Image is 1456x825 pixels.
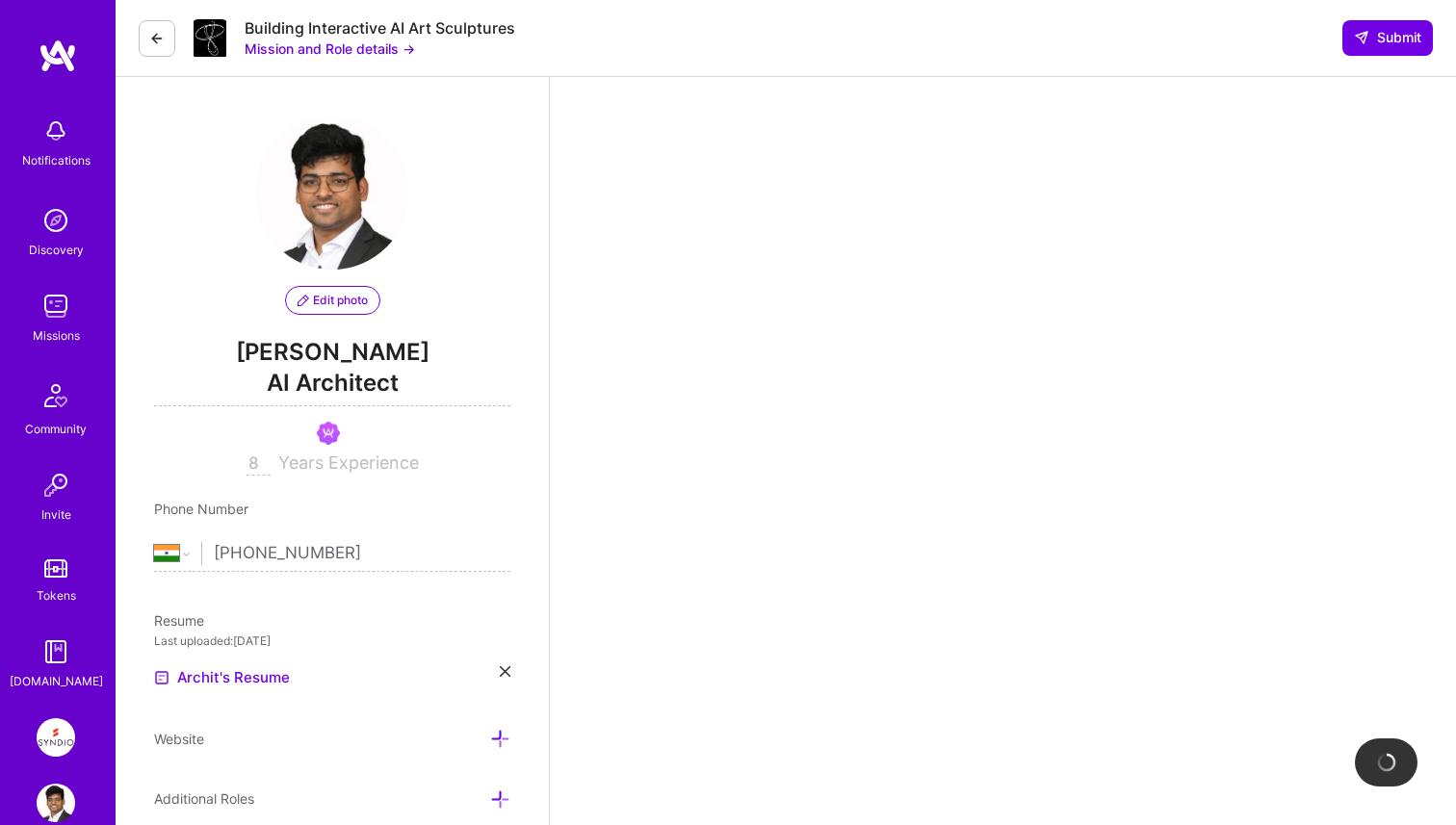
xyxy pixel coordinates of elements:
input: XX [247,452,271,476]
button: Mission and Role details → [245,39,415,59]
div: [DOMAIN_NAME] [10,671,103,691]
img: User Avatar [37,784,75,822]
button: Submit [1342,20,1433,55]
span: Website [154,731,204,747]
button: Edit photo [285,286,380,315]
img: Community [33,373,79,419]
img: Resume [154,670,169,685]
img: User Avatar [255,116,409,270]
div: Community [25,419,87,439]
img: Syndio: Transformation Engine Modernization [37,718,75,757]
img: tokens [44,559,67,578]
img: teamwork [37,287,75,325]
img: logo [39,39,77,73]
i: icon SendLight [1354,30,1369,45]
img: Company Logo [194,19,225,58]
a: Syndio: Transformation Engine Modernization [32,718,80,757]
span: AI Architect [154,367,510,406]
img: bell [37,112,75,150]
img: Been on Mission [317,422,340,445]
div: Invite [41,504,71,525]
span: Years Experience [278,452,419,473]
div: Building Interactive AI Art Sculptures [245,18,515,39]
div: Missions [33,325,80,346]
img: loading [1377,753,1396,772]
span: Edit photo [298,292,368,309]
span: Submit [1354,28,1421,47]
i: icon LeftArrowDark [149,31,165,46]
span: Additional Roles [154,790,254,807]
a: User Avatar [32,784,80,822]
div: Tokens [37,585,76,606]
img: discovery [37,201,75,240]
input: +1 (000) 000-0000 [214,526,510,581]
div: Notifications [22,150,91,170]
i: icon PencilPurple [298,295,309,306]
span: Phone Number [154,501,248,517]
div: Discovery [29,240,84,260]
div: Last uploaded: [DATE] [154,631,510,651]
img: guide book [37,632,75,671]
img: Invite [37,466,75,504]
span: [PERSON_NAME] [154,338,510,367]
span: Resume [154,612,204,629]
a: Archit's Resume [154,666,290,689]
i: icon Close [500,666,510,677]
